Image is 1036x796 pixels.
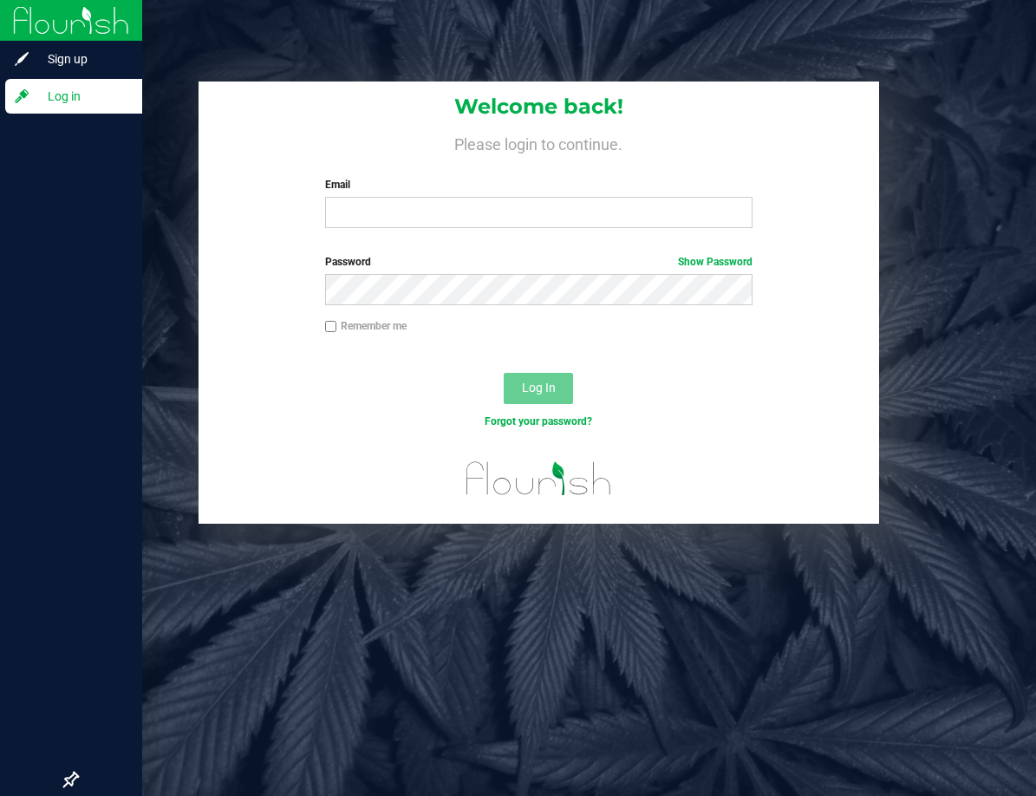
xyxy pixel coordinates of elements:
[325,318,407,334] label: Remember me
[325,177,753,192] label: Email
[13,88,30,105] inline-svg: Log in
[13,50,30,68] inline-svg: Sign up
[30,86,134,107] span: Log in
[485,415,592,427] a: Forgot your password?
[453,447,623,510] img: flourish_logo.svg
[522,381,556,395] span: Log In
[325,256,371,268] span: Password
[325,321,337,333] input: Remember me
[30,49,134,69] span: Sign up
[199,132,879,153] h4: Please login to continue.
[199,95,879,118] h1: Welcome back!
[678,256,753,268] a: Show Password
[504,373,573,404] button: Log In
